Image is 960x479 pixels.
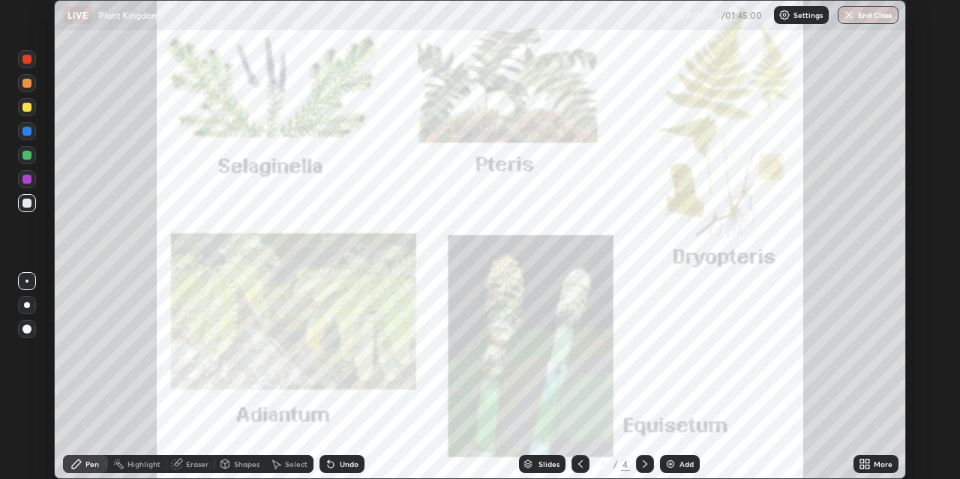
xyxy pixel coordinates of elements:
div: Pen [85,460,99,468]
img: end-class-cross [843,9,855,21]
p: Plant Kingdom [98,9,160,21]
p: LIVE [67,9,88,21]
div: 4 [621,457,630,471]
button: End Class [838,6,898,24]
div: Slides [538,460,559,468]
div: Select [285,460,307,468]
img: class-settings-icons [778,9,790,21]
div: Shapes [234,460,259,468]
div: Undo [340,460,358,468]
div: Add [679,460,694,468]
img: add-slide-button [664,458,676,470]
div: 4 [595,460,610,469]
p: Settings [793,11,823,19]
div: Highlight [127,460,160,468]
div: Eraser [186,460,208,468]
div: More [874,460,892,468]
div: / [613,460,618,469]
